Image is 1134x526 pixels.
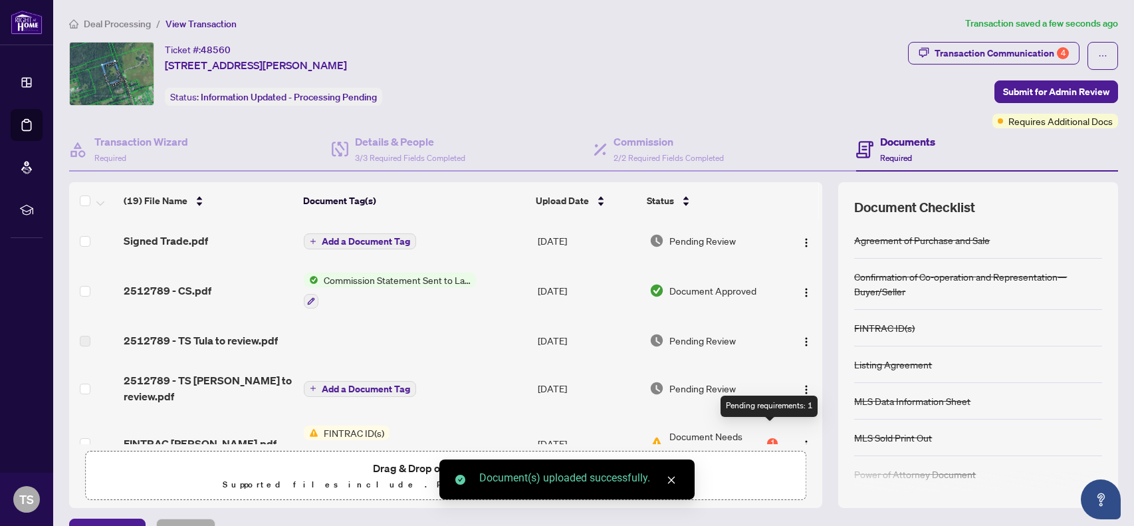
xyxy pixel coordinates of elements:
span: Information Updated - Processing Pending [201,91,377,103]
div: Listing Agreement [854,357,932,372]
span: Commission Statement Sent to Lawyer [318,273,476,287]
div: Power of Attorney Document [854,467,976,481]
h4: Transaction Wizard [94,134,188,150]
span: close [667,475,676,485]
span: Document Needs Work [669,429,765,458]
span: Pending Review [669,233,736,248]
th: (19) File Name [118,182,298,219]
img: logo [11,10,43,35]
img: Document Status [649,381,664,396]
span: home [69,19,78,29]
th: Upload Date [530,182,641,219]
span: FINTRAC [PERSON_NAME].pdf [124,436,277,452]
img: tab_keywords_by_traffic_grey.svg [132,77,143,88]
span: Add a Document Tag [322,384,410,394]
button: Logo [796,230,817,251]
img: Status Icon [304,273,318,287]
img: logo_orange.svg [21,21,32,32]
span: Status [647,194,674,208]
img: Logo [801,287,812,298]
img: Logo [801,237,812,248]
td: [DATE] [532,415,644,472]
span: check-circle [455,475,465,485]
div: Status: [165,88,382,106]
td: [DATE] [532,262,644,319]
li: / [156,16,160,31]
div: Ticket #: [165,42,231,57]
img: Logo [801,384,812,395]
span: FINTRAC ID(s) [318,426,390,440]
div: Agreement of Purchase and Sale [854,233,990,247]
button: Transaction Communication4 [908,42,1079,65]
p: Supported files include .PDF, .JPG, .JPEG, .PNG under 25 MB [94,477,798,493]
th: Document Tag(s) [298,182,530,219]
div: 1 [767,438,778,449]
div: MLS Sold Print Out [854,430,932,445]
img: IMG-E12248861_1.jpg [70,43,154,105]
div: Keywords by Traffic [147,78,224,87]
span: Add a Document Tag [322,237,410,246]
span: Required [94,153,126,163]
article: Transaction saved a few seconds ago [965,16,1118,31]
div: Document(s) uploaded successfully. [479,470,679,486]
button: Logo [796,330,817,351]
span: Requires Additional Docs [1008,114,1113,128]
button: Open asap [1081,479,1121,519]
button: Add a Document Tag [304,380,416,397]
img: Status Icon [304,426,318,440]
button: Status IconCommission Statement Sent to Lawyer [304,273,476,309]
img: Logo [801,440,812,450]
span: Pending Review [669,381,736,396]
div: Domain Overview [51,78,119,87]
div: 4 [1057,47,1069,59]
span: TS [19,490,34,509]
button: Logo [796,433,817,454]
img: Document Status [649,436,664,451]
div: v 4.0.25 [37,21,65,32]
button: Add a Document Tag [304,233,416,250]
h4: Commission [614,134,724,150]
span: Pending Review [669,333,736,348]
th: Status [641,182,780,219]
div: Domain: [PERSON_NAME][DOMAIN_NAME] [35,35,220,45]
span: 3/3 Required Fields Completed [355,153,465,163]
img: Document Status [649,283,664,298]
button: Status IconFINTRAC ID(s) [304,426,390,461]
div: MLS Data Information Sheet [854,394,970,408]
img: Document Status [649,333,664,348]
span: 2512789 - CS.pdf [124,283,211,299]
div: FINTRAC ID(s) [854,321,915,335]
button: Logo [796,280,817,301]
span: plus [310,385,316,392]
span: Drag & Drop orUpload FormsSupported files include .PDF, .JPG, .JPEG, .PNG under25MB [86,452,806,501]
button: Submit for Admin Review [994,80,1118,103]
span: View Transaction [166,18,237,30]
span: (19) File Name [124,194,187,208]
div: Pending requirements: 1 [721,396,818,417]
div: Transaction Communication [935,43,1069,64]
td: [DATE] [532,362,644,415]
span: Document Approved [669,283,756,298]
span: Drag & Drop or [373,460,519,477]
img: Logo [801,336,812,347]
img: website_grey.svg [21,35,32,45]
td: [DATE] [532,319,644,362]
span: Deal Processing [84,18,151,30]
button: Logo [796,378,817,399]
span: Document Checklist [854,198,975,217]
span: 2/2 Required Fields Completed [614,153,724,163]
span: ellipsis [1098,51,1107,61]
img: Document Status [649,233,664,248]
span: plus [310,238,316,245]
span: [STREET_ADDRESS][PERSON_NAME] [165,57,347,73]
span: Signed Trade.pdf [124,233,208,249]
span: Upload Date [536,194,589,208]
span: Required [880,153,912,163]
span: Submit for Admin Review [1003,81,1109,102]
button: Add a Document Tag [304,381,416,397]
button: Add a Document Tag [304,233,416,249]
td: [DATE] [532,219,644,262]
img: tab_domain_overview_orange.svg [36,77,47,88]
span: 2512789 - TS [PERSON_NAME] to review.pdf [124,372,293,404]
span: 48560 [201,44,231,56]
